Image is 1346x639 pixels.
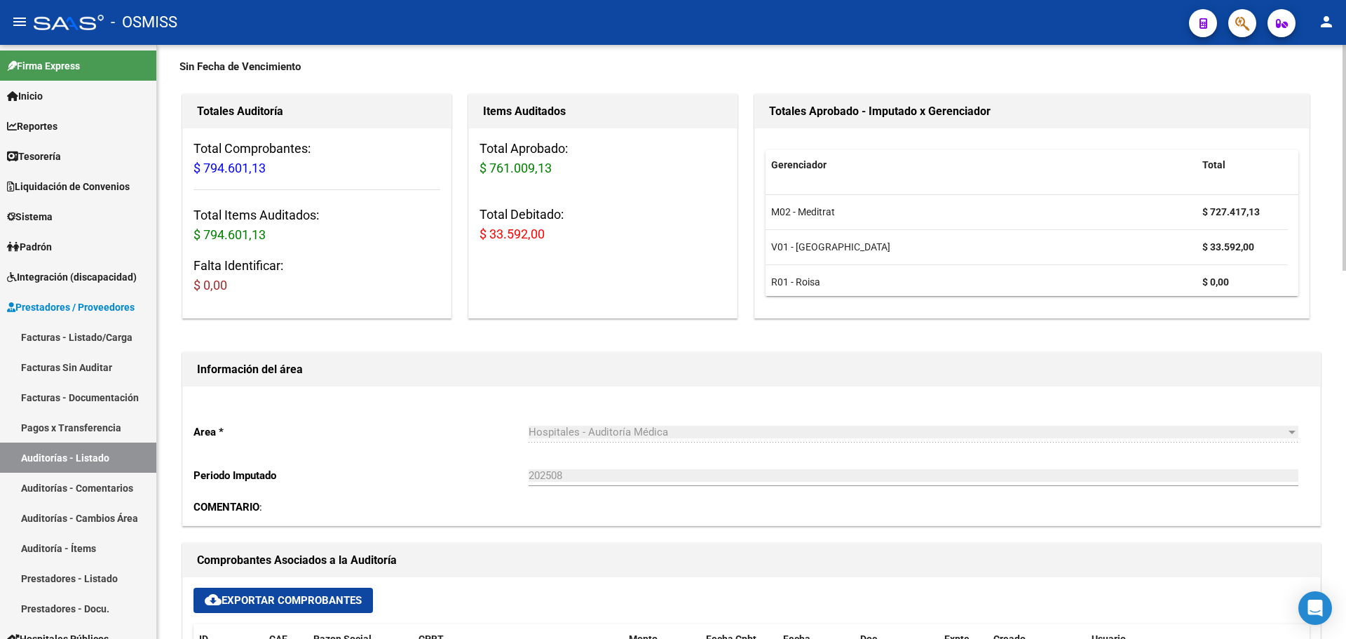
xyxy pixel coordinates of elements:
h3: Total Comprobantes: [193,139,440,178]
strong: $ 33.592,00 [1202,241,1254,253]
span: - OSMISS [111,7,177,38]
span: Total [1202,159,1225,170]
div: Open Intercom Messenger [1298,591,1332,625]
span: Reportes [7,119,57,134]
span: $ 33.592,00 [480,227,545,241]
span: Padrón [7,239,52,255]
h1: Items Auditados [483,100,723,123]
span: Integración (discapacidad) [7,269,137,285]
span: M02 - Meditrat [771,206,835,217]
strong: $ 727.417,13 [1202,206,1260,217]
p: Area * [193,424,529,440]
span: Gerenciador [771,159,827,170]
span: Sistema [7,209,53,224]
mat-icon: menu [11,13,28,30]
mat-icon: cloud_download [205,591,222,608]
datatable-header-cell: Gerenciador [766,150,1197,180]
h3: Total Debitado: [480,205,726,244]
span: Inicio [7,88,43,104]
datatable-header-cell: Total [1197,150,1288,180]
div: Sin Fecha de Vencimiento [179,59,1324,74]
h3: Total Aprobado: [480,139,726,178]
span: R01 - Roisa [771,276,820,288]
strong: COMENTARIO [193,501,259,513]
span: $ 794.601,13 [193,161,266,175]
span: V01 - [GEOGRAPHIC_DATA] [771,241,890,253]
span: : [193,501,262,513]
h3: Total Items Auditados: [193,206,440,245]
span: Prestadores / Proveedores [7,300,135,315]
h1: Información del área [197,358,1306,381]
span: $ 0,00 [193,278,227,292]
h1: Totales Aprobado - Imputado x Gerenciador [769,100,1295,123]
button: Exportar Comprobantes [193,588,373,613]
h3: Falta Identificar: [193,256,440,295]
span: Firma Express [7,58,80,74]
span: $ 794.601,13 [193,227,266,242]
span: Liquidación de Convenios [7,179,130,194]
strong: $ 0,00 [1202,276,1229,288]
span: Hospitales - Auditoría Médica [529,426,668,438]
h1: Totales Auditoría [197,100,437,123]
h1: Comprobantes Asociados a la Auditoría [197,549,1306,572]
span: Exportar Comprobantes [205,594,362,607]
span: $ 761.009,13 [480,161,552,175]
span: Tesorería [7,149,61,164]
p: Periodo Imputado [193,468,529,483]
mat-icon: person [1318,13,1335,30]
